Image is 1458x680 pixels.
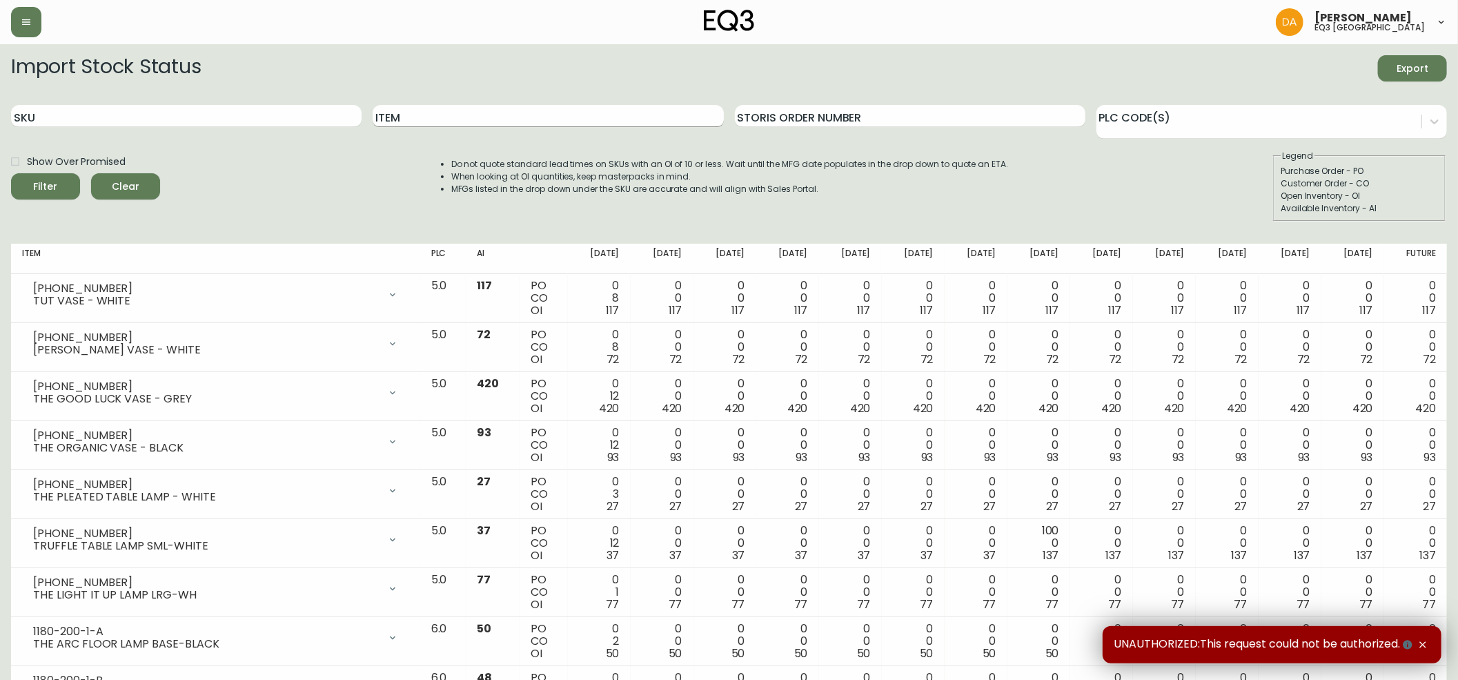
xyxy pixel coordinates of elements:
[732,498,745,514] span: 27
[731,302,745,318] span: 117
[1332,378,1373,415] div: 0 0
[1395,574,1436,611] div: 0 0
[893,378,934,415] div: 0 0
[767,427,808,464] div: 0 0
[1332,280,1373,317] div: 0 0
[579,623,620,660] div: 0 2
[662,400,682,416] span: 420
[920,498,934,514] span: 27
[893,623,934,660] div: 0 0
[599,400,620,416] span: 420
[795,547,808,563] span: 37
[33,625,379,638] div: 1180-200-1-A
[705,574,745,611] div: 0 0
[983,596,996,612] span: 77
[945,244,1007,274] th: [DATE]
[1227,400,1248,416] span: 420
[22,574,409,604] div: [PHONE_NUMBER]THE LIGHT IT UP LAMP LRG-WH
[477,425,491,440] span: 93
[1281,165,1438,177] div: Purchase Order - PO
[420,568,466,617] td: 5.0
[1384,244,1447,274] th: Future
[1196,244,1259,274] th: [DATE]
[1171,596,1185,612] span: 77
[705,378,745,415] div: 0 0
[850,400,871,416] span: 420
[731,596,745,612] span: 77
[1144,427,1185,464] div: 0 0
[705,427,745,464] div: 0 0
[1360,498,1373,514] span: 27
[893,427,934,464] div: 0 0
[531,378,556,415] div: PO CO
[669,547,682,563] span: 37
[1081,329,1122,366] div: 0 0
[1332,574,1373,611] div: 0 0
[27,155,126,169] span: Show Over Promised
[33,331,379,344] div: [PHONE_NUMBER]
[1389,60,1436,77] span: Export
[913,400,934,416] span: 420
[787,400,808,416] span: 420
[33,478,379,491] div: [PHONE_NUMBER]
[921,449,934,465] span: 93
[669,596,682,612] span: 77
[33,295,379,307] div: TUT VASE - WHITE
[669,302,682,318] span: 117
[607,498,620,514] span: 27
[767,329,808,366] div: 0 0
[858,547,871,563] span: 37
[531,498,542,514] span: OI
[11,244,420,274] th: Item
[1018,280,1059,317] div: 0 0
[983,302,996,318] span: 117
[767,476,808,513] div: 0 0
[893,525,934,562] div: 0 0
[606,302,620,318] span: 117
[1144,525,1185,562] div: 0 0
[795,351,808,367] span: 72
[732,547,745,563] span: 37
[830,280,871,317] div: 0 0
[670,449,682,465] span: 93
[642,378,682,415] div: 0 0
[1297,351,1310,367] span: 72
[642,574,682,611] div: 0 0
[956,378,996,415] div: 0 0
[531,427,556,464] div: PO CO
[1144,329,1185,366] div: 0 0
[956,574,996,611] div: 0 0
[1105,547,1122,563] span: 137
[1297,596,1310,612] span: 77
[477,621,491,637] span: 50
[705,525,745,562] div: 0 0
[420,323,466,372] td: 5.0
[22,525,409,555] div: [PHONE_NUMBER]TRUFFLE TABLE LAMP SML-WHITE
[420,274,466,323] td: 5.0
[1038,400,1059,416] span: 420
[1144,378,1185,415] div: 0 0
[984,449,996,465] span: 93
[1314,23,1425,32] h5: eq3 [GEOGRAPHIC_DATA]
[920,596,934,612] span: 77
[1352,400,1373,416] span: 420
[705,476,745,513] div: 0 0
[579,329,620,366] div: 0 8
[642,476,682,513] div: 0 0
[983,547,996,563] span: 37
[1419,547,1436,563] span: 137
[857,302,871,318] span: 117
[33,442,379,454] div: THE ORGANIC VASE - BLACK
[451,158,1009,171] li: Do not quote standard lead times on SKUs with an OI of 10 or less. Wait until the MFG date popula...
[767,378,808,415] div: 0 0
[1359,302,1373,318] span: 117
[1332,476,1373,513] div: 0 0
[420,470,466,519] td: 5.0
[705,280,745,317] div: 0 0
[893,329,934,366] div: 0 0
[22,623,409,653] div: 1180-200-1-ATHE ARC FLOOR LAMP BASE-BLACK
[669,351,682,367] span: 72
[477,327,491,342] span: 72
[830,574,871,611] div: 0 0
[1332,525,1373,562] div: 0 0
